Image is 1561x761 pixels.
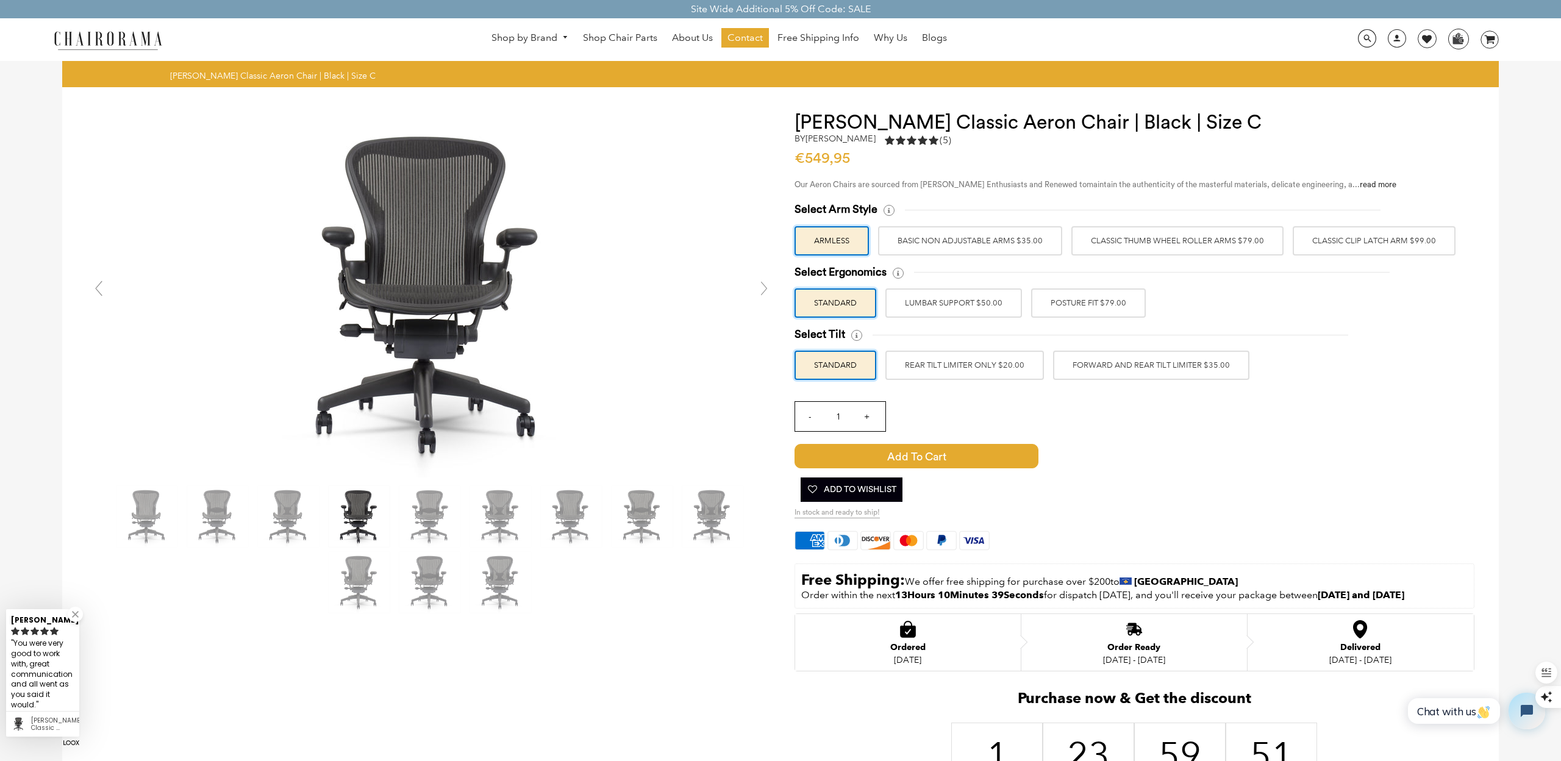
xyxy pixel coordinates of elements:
[801,477,902,502] button: Add To Wishlist
[221,28,1218,51] nav: DesktopNavigation
[807,477,896,502] span: Add To Wishlist
[541,486,602,547] img: Herman Miller Classic Aeron Chair | Black | Size C - chairorama
[1134,576,1238,587] strong: [GEOGRAPHIC_DATA]
[905,576,1110,587] span: We offer free shipping for purchase over $200
[1031,288,1146,318] label: POSTURE FIT $79.00
[1103,655,1165,665] div: [DATE] - [DATE]
[868,28,913,48] a: Why Us
[47,29,169,51] img: chairorama
[795,265,887,279] span: Select Ergonomics
[682,486,743,547] img: Herman Miller Classic Aeron Chair | Black | Size C - chairorama
[771,28,865,48] a: Free Shipping Info
[721,28,769,48] a: Contact
[795,226,869,255] label: ARMLESS
[1087,180,1396,188] span: maintain the authenticity of the masterful materials, delicate engineering, a...
[1329,655,1391,665] div: [DATE] - [DATE]
[895,589,1044,601] span: 13Hours 10Minutes 39Seconds
[399,486,460,547] img: Herman Miller Classic Aeron Chair | Black | Size C - chairorama
[795,202,877,216] span: Select Arm Style
[727,32,763,45] span: Contact
[40,627,49,635] svg: rating icon full
[922,32,947,45] span: Blogs
[852,402,882,431] input: +
[795,134,876,144] h2: by
[1293,226,1456,255] label: Classic Clip Latch Arm $99.00
[170,70,380,81] nav: breadcrumbs
[329,552,390,613] img: Herman Miller Classic Aeron Chair | Black | Size C - chairorama
[672,32,713,45] span: About Us
[258,486,319,547] img: Herman Miller Classic Aeron Chair | Black | Size C - chairorama
[940,134,951,147] span: (5)
[577,28,663,48] a: Shop Chair Parts
[11,610,74,626] div: [PERSON_NAME]
[11,627,20,635] svg: rating icon full
[885,351,1044,380] label: REAR TILT LIMITER ONLY $20.00
[21,627,29,635] svg: rating icon full
[795,112,1474,134] h1: [PERSON_NAME] Classic Aeron Chair | Black | Size C
[187,486,248,547] img: Herman Miller Classic Aeron Chair | Black | Size C - chairorama
[1329,643,1391,652] div: Delivered
[31,717,74,732] div: Herman Miller Classic Aeron Chair | Black | Size C
[470,552,531,613] img: Herman Miller Classic Aeron Chair | Black | Size C - chairorama
[890,643,926,652] div: Ordered
[795,402,824,431] input: -
[583,32,657,45] span: Shop Chair Parts
[1103,643,1165,652] div: Order Ready
[795,690,1474,713] h2: Purchase now & Get the discount
[612,486,673,547] img: Herman Miller Classic Aeron Chair | Black | Size C - chairorama
[777,32,859,45] span: Free Shipping Info
[795,351,876,380] label: STANDARD
[795,444,1271,468] button: Add to Cart
[1053,351,1249,380] label: FORWARD AND REAR TILT LIMITER $35.00
[1071,226,1284,255] label: Classic Thumb Wheel Roller Arms $79.00
[248,112,614,477] img: DSC_4924_1c854eed-05eb-4745-810f-ca5e592989c0_grande.jpg
[885,134,951,147] div: 5.0 rating (5 votes)
[874,32,907,45] span: Why Us
[1318,589,1404,601] strong: [DATE] and [DATE]
[806,133,876,144] a: [PERSON_NAME]
[11,637,74,712] div: You were very good to work with, great communication and all went as you said it would.
[116,486,177,547] img: Herman Miller Classic Aeron Chair | Black | Size C - chairorama
[470,486,531,547] img: Herman Miller Classic Aeron Chair | Black | Size C - chairorama
[485,29,574,48] a: Shop by Brand
[801,589,1468,602] p: Order within the next for dispatch [DATE], and you'll receive your package between
[795,151,856,166] span: €549,95
[170,70,376,81] span: [PERSON_NAME] Classic Aeron Chair | Black | Size C
[666,28,719,48] a: About Us
[30,627,39,635] svg: rating icon full
[329,486,390,547] img: Herman Miller Classic Aeron Chair | Black | Size C - chairorama
[795,288,876,318] label: STANDARD
[1360,180,1396,188] a: read more
[890,655,926,665] div: [DATE]
[795,327,845,341] span: Select Tilt
[795,444,1038,468] span: Add to Cart
[1449,29,1468,48] img: WhatsApp_Image_2024-07-12_at_16.23.01.webp
[50,627,59,635] svg: rating icon full
[878,226,1062,255] label: BASIC NON ADJUSTABLE ARMS $35.00
[916,28,953,48] a: Blogs
[1395,682,1556,740] iframe: Tidio Chat
[801,570,1468,589] p: to
[795,508,880,518] span: In stock and ready to ship!
[801,571,905,588] strong: Free Shipping:
[885,288,1022,318] label: LUMBAR SUPPORT $50.00
[399,552,460,613] img: Herman Miller Classic Aeron Chair | Black | Size C - chairorama
[885,134,951,150] a: 5.0 rating (5 votes)
[795,180,1087,188] span: Our Aeron Chairs are sourced from [PERSON_NAME] Enthusiasts and Renewed to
